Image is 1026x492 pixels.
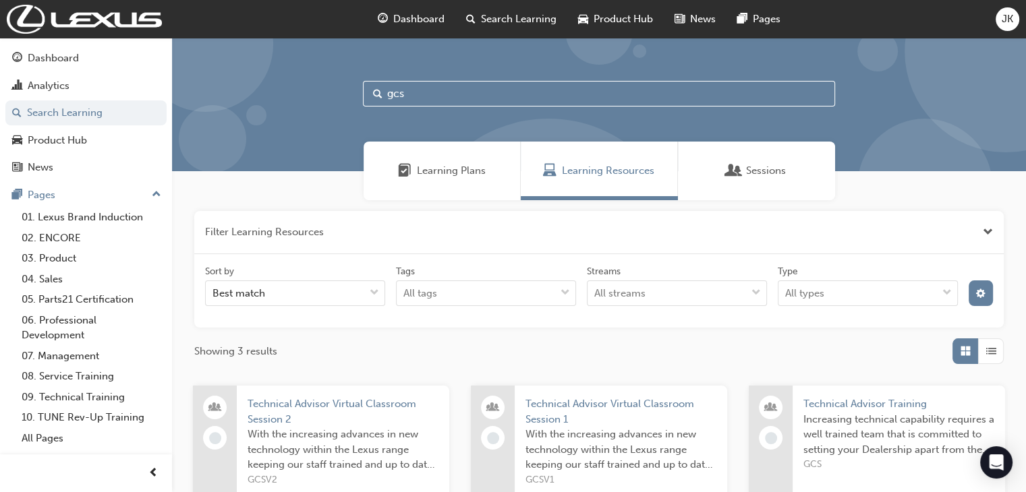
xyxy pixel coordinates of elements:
[12,80,22,92] span: chart-icon
[28,51,79,66] div: Dashboard
[5,183,167,208] button: Pages
[5,46,167,71] a: Dashboard
[726,5,791,33] a: pages-iconPages
[5,128,167,153] a: Product Hub
[28,78,69,94] div: Analytics
[5,100,167,125] a: Search Learning
[16,248,167,269] a: 03. Product
[12,189,22,202] span: pages-icon
[525,396,716,427] span: Technical Advisor Virtual Classroom Session 1
[753,11,780,27] span: Pages
[986,344,996,359] span: List
[803,412,994,458] span: Increasing technical capability requires a well trained team that is committed to setting your De...
[205,265,234,278] div: Sort by
[248,427,438,472] span: With the increasing advances in new technology within the Lexus range keeping our staff trained a...
[28,187,55,203] div: Pages
[487,432,499,444] span: learningRecordVerb_NONE-icon
[976,289,986,301] span: cog-icon
[746,163,786,179] span: Sessions
[765,432,777,444] span: learningRecordVerb_NONE-icon
[209,432,221,444] span: learningRecordVerb_NONE-icon
[148,465,159,482] span: prev-icon
[942,284,952,302] span: down-icon
[248,396,438,427] span: Technical Advisor Virtual Classroom Session 2
[664,5,726,33] a: news-iconNews
[996,7,1019,31] button: JK
[466,11,476,28] span: search-icon
[678,142,835,200] a: SessionsSessions
[969,280,994,306] button: cog-icon
[396,265,415,278] div: Tags
[393,11,445,27] span: Dashboard
[481,11,557,27] span: Search Learning
[16,310,167,346] a: 06. Professional Development
[803,457,994,472] span: GCS
[396,265,576,307] label: tagOptions
[7,5,162,34] img: Trak
[16,428,167,449] a: All Pages
[16,228,167,249] a: 02. ENCORE
[12,135,22,147] span: car-icon
[785,286,824,301] div: All types
[5,43,167,183] button: DashboardAnalyticsSearch LearningProduct HubNews
[587,265,621,278] div: Streams
[16,387,167,408] a: 09. Technical Training
[28,160,53,175] div: News
[363,81,835,106] input: Search...
[675,11,685,28] span: news-icon
[5,73,167,98] a: Analytics
[737,11,747,28] span: pages-icon
[16,346,167,367] a: 07. Management
[417,163,486,179] span: Learning Plans
[248,472,438,488] span: GCSV2
[12,53,22,65] span: guage-icon
[16,289,167,310] a: 05. Parts21 Certification
[16,366,167,387] a: 08. Service Training
[12,162,22,174] span: news-icon
[594,11,653,27] span: Product Hub
[16,407,167,428] a: 10. TUNE Rev-Up Training
[983,224,993,240] button: Close the filter
[5,155,167,180] a: News
[12,107,22,119] span: search-icon
[210,399,220,417] span: people-icon
[16,269,167,290] a: 04. Sales
[403,286,437,301] div: All tags
[778,265,798,278] div: Type
[367,5,455,33] a: guage-iconDashboard
[521,142,678,200] a: Learning ResourcesLearning Resources
[961,344,971,359] span: Grid
[727,163,741,179] span: Sessions
[488,399,498,417] span: people-icon
[594,286,646,301] div: All streams
[567,5,664,33] a: car-iconProduct Hub
[152,186,161,204] span: up-icon
[373,86,382,102] span: Search
[16,207,167,228] a: 01. Lexus Brand Induction
[525,472,716,488] span: GCSV1
[562,163,654,179] span: Learning Resources
[561,284,570,302] span: down-icon
[766,399,776,417] span: people-icon
[803,396,994,412] span: Technical Advisor Training
[751,284,761,302] span: down-icon
[364,142,521,200] a: Learning PlansLearning Plans
[578,11,588,28] span: car-icon
[690,11,716,27] span: News
[543,163,557,179] span: Learning Resources
[1002,11,1013,27] span: JK
[378,11,388,28] span: guage-icon
[525,427,716,472] span: With the increasing advances in new technology within the Lexus range keeping our staff trained a...
[370,284,379,302] span: down-icon
[398,163,411,179] span: Learning Plans
[212,286,265,301] div: Best match
[455,5,567,33] a: search-iconSearch Learning
[28,133,87,148] div: Product Hub
[194,344,277,359] span: Showing 3 results
[980,446,1013,479] div: Open Intercom Messenger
